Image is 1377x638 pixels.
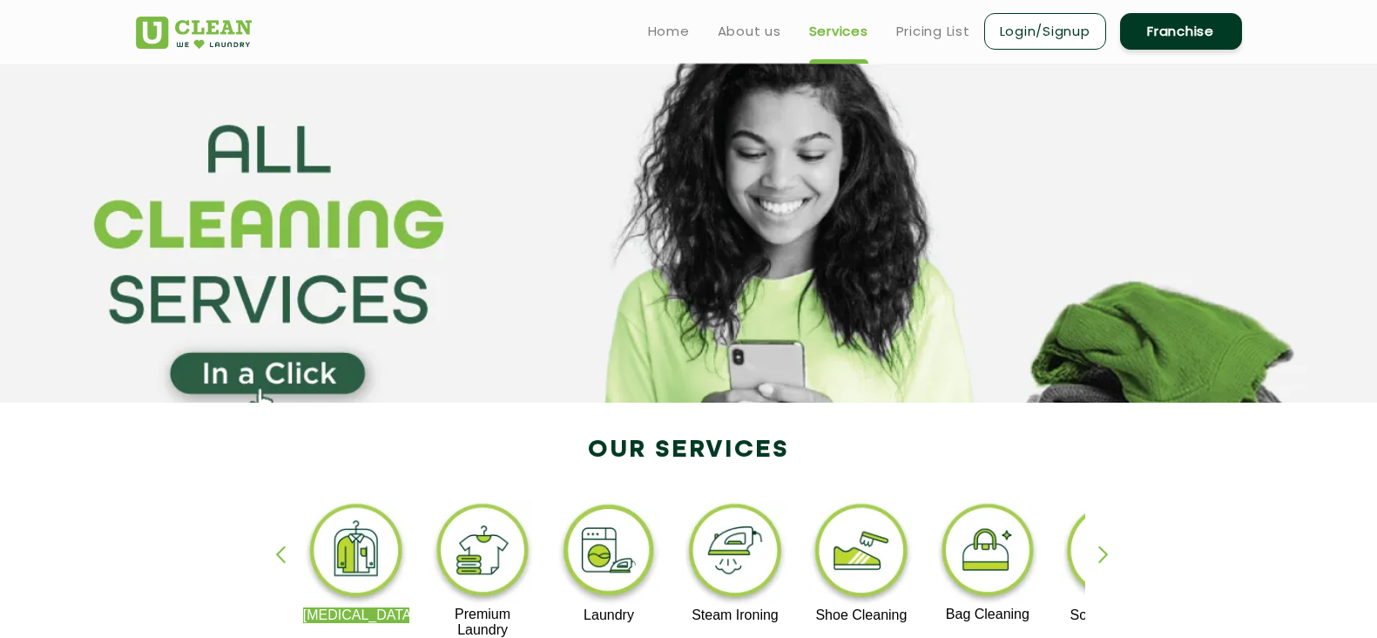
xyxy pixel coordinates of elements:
[1060,607,1167,623] p: Sofa Cleaning
[1120,13,1242,50] a: Franchise
[682,499,789,607] img: steam_ironing_11zon.webp
[429,499,537,607] img: premium_laundry_cleaning_11zon.webp
[809,21,868,42] a: Services
[1060,499,1167,607] img: sofa_cleaning_11zon.webp
[682,607,789,623] p: Steam Ironing
[429,607,537,638] p: Premium Laundry
[808,607,915,623] p: Shoe Cleaning
[935,499,1042,607] img: bag_cleaning_11zon.webp
[896,21,970,42] a: Pricing List
[303,499,410,607] img: dry_cleaning_11zon.webp
[303,607,410,623] p: [MEDICAL_DATA]
[136,17,252,49] img: UClean Laundry and Dry Cleaning
[648,21,690,42] a: Home
[808,499,915,607] img: shoe_cleaning_11zon.webp
[556,499,663,607] img: laundry_cleaning_11zon.webp
[556,607,663,623] p: Laundry
[718,21,781,42] a: About us
[935,607,1042,622] p: Bag Cleaning
[984,13,1106,50] a: Login/Signup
